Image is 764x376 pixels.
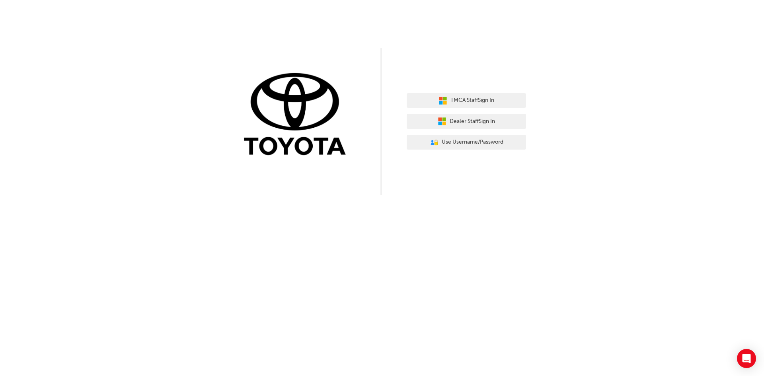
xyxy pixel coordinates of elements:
[407,114,526,129] button: Dealer StaffSign In
[737,349,756,368] div: Open Intercom Messenger
[450,117,495,126] span: Dealer Staff Sign In
[238,71,357,159] img: Trak
[407,93,526,108] button: TMCA StaffSign In
[450,96,494,105] span: TMCA Staff Sign In
[442,138,503,147] span: Use Username/Password
[407,135,526,150] button: Use Username/Password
